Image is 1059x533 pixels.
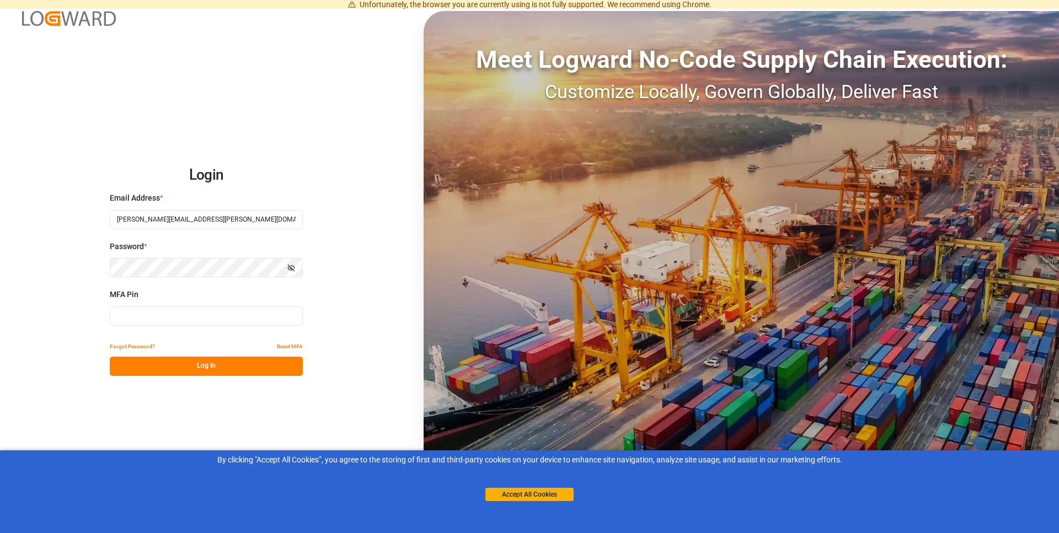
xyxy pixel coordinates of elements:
[110,192,160,204] span: Email Address
[485,488,574,501] button: Accept All Cookies
[110,337,155,357] button: Forgot Password?
[424,78,1059,106] div: Customize Locally, Govern Globally, Deliver Fast
[110,357,303,376] button: Log In
[110,210,303,229] input: Enter your email
[424,41,1059,78] div: Meet Logward No-Code Supply Chain Execution:
[110,241,144,252] span: Password
[22,11,116,26] img: Logward_new_orange.png
[277,337,303,357] button: Reset MFA
[8,454,1051,466] div: By clicking "Accept All Cookies”, you agree to the storing of first and third-party cookies on yo...
[110,158,303,193] h2: Login
[110,289,138,300] span: MFA Pin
